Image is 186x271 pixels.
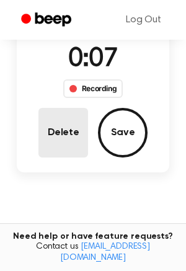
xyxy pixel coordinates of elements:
[63,79,123,98] div: Recording
[38,108,88,158] button: Delete Audio Record
[68,47,118,73] span: 0:07
[12,8,82,32] a: Beep
[98,108,148,158] button: Save Audio Record
[60,242,150,262] a: [EMAIL_ADDRESS][DOMAIN_NAME]
[7,242,179,264] span: Contact us
[113,5,174,35] a: Log Out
